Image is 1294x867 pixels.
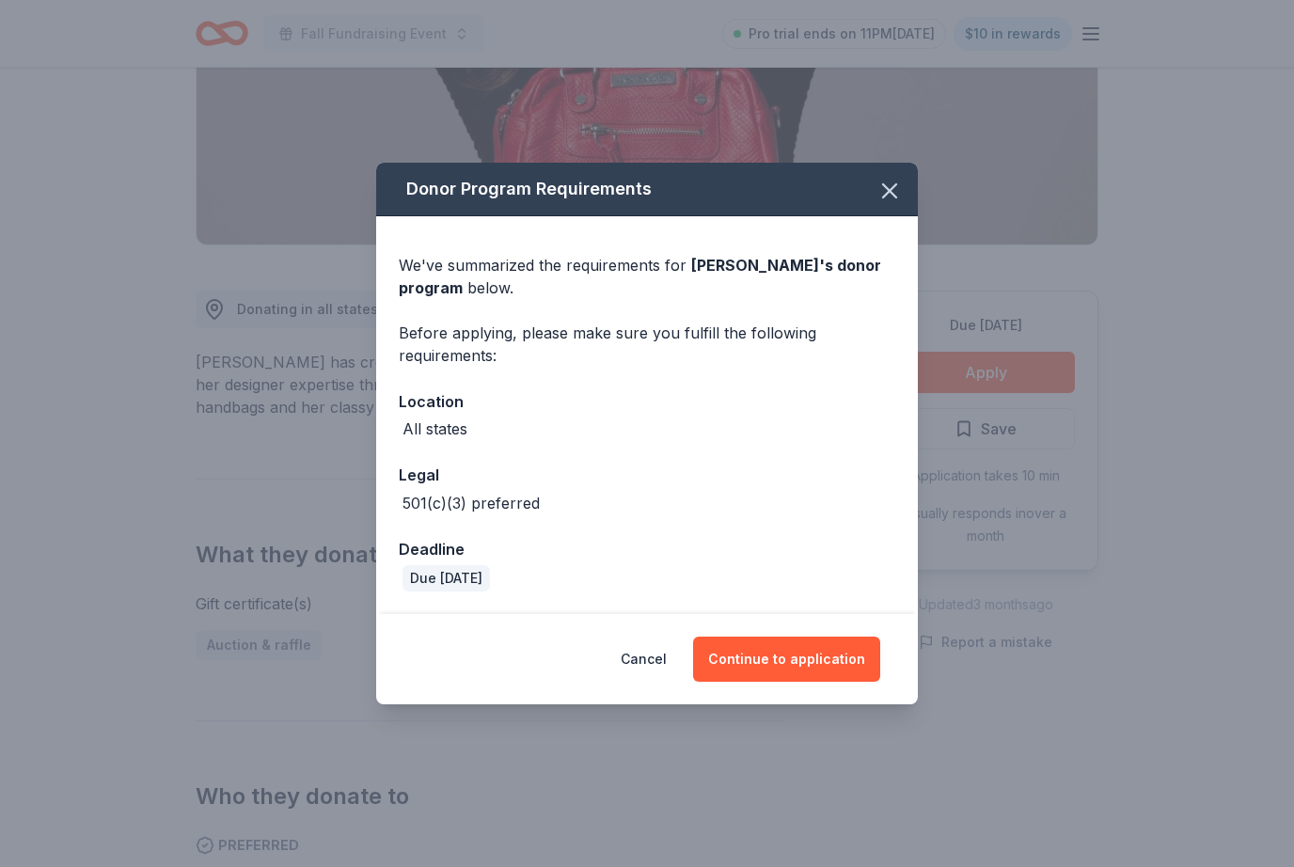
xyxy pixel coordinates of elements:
button: Continue to application [693,637,880,682]
div: We've summarized the requirements for below. [399,254,895,299]
div: Donor Program Requirements [376,163,918,216]
div: Location [399,389,895,414]
div: Due [DATE] [402,565,490,591]
div: Before applying, please make sure you fulfill the following requirements: [399,322,895,367]
div: 501(c)(3) preferred [402,492,540,514]
div: Legal [399,463,895,487]
button: Cancel [621,637,667,682]
div: Deadline [399,537,895,561]
div: All states [402,418,467,440]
